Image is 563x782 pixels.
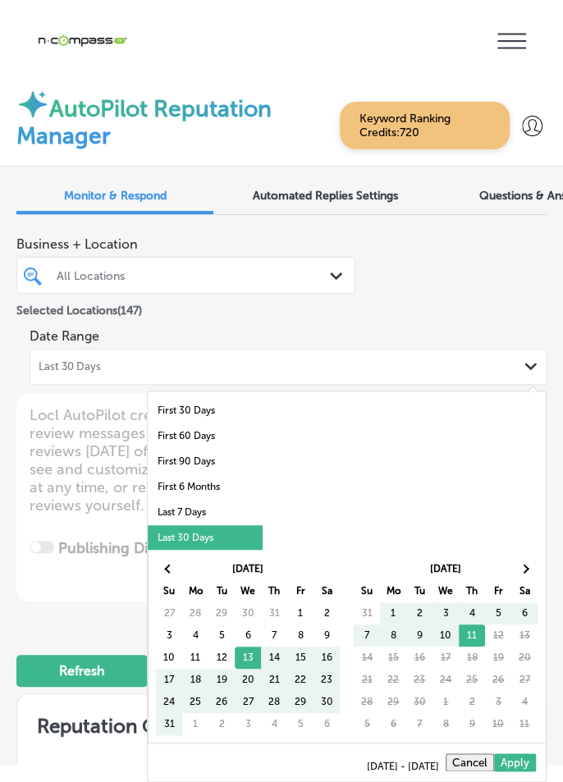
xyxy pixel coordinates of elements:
td: 5 [287,713,314,735]
p: Selected Locations ( 147 ) [16,297,142,318]
span: Monitor & Respond [64,189,167,203]
td: 27 [235,691,261,713]
td: 3 [485,691,511,713]
td: 2 [459,691,485,713]
td: 7 [406,713,433,735]
td: 6 [235,624,261,647]
td: 13 [511,624,538,647]
td: 23 [314,669,340,691]
li: Last 30 Days [148,525,263,551]
th: Th [459,580,485,602]
th: Sa [314,580,340,602]
td: 16 [314,647,340,669]
td: 11 [182,647,208,669]
th: Fr [287,580,314,602]
td: 23 [406,669,433,691]
th: Fr [485,580,511,602]
td: 6 [511,602,538,624]
li: First 60 Days [148,423,263,449]
td: 6 [314,713,340,735]
td: 10 [485,713,511,735]
td: 12 [208,647,235,669]
td: 10 [156,647,182,669]
td: 29 [287,691,314,713]
td: 8 [287,624,314,647]
td: 28 [261,691,287,713]
td: 30 [406,691,433,713]
td: 4 [459,602,485,624]
td: 21 [261,669,287,691]
td: 27 [511,669,538,691]
td: 5 [485,602,511,624]
td: 11 [459,624,485,647]
td: 22 [287,669,314,691]
td: 1 [433,691,459,713]
span: Business + Location [16,236,355,252]
td: 2 [208,713,235,735]
td: 22 [380,669,406,691]
td: 26 [485,669,511,691]
td: 24 [156,691,182,713]
th: Sa [511,580,538,602]
td: 31 [261,602,287,624]
td: 10 [433,624,459,647]
th: Mo [380,580,406,602]
td: 8 [433,713,459,735]
td: 15 [287,647,314,669]
td: 19 [485,647,511,669]
th: Su [354,580,380,602]
td: 25 [459,669,485,691]
td: 25 [182,691,208,713]
label: Date Range [30,328,99,344]
h2: Reputation Overview [17,694,546,751]
td: 3 [156,624,182,647]
td: 1 [380,602,406,624]
button: Apply [494,753,536,771]
td: 13 [235,647,261,669]
th: Tu [208,580,235,602]
th: We [433,580,459,602]
td: 12 [485,624,511,647]
td: 21 [354,669,380,691]
li: First 6 Months [148,474,263,500]
td: 9 [406,624,433,647]
li: First 30 Days [148,398,263,423]
td: 5 [208,624,235,647]
span: Keyword Ranking Credits: 720 [340,102,510,149]
td: 18 [459,647,485,669]
td: 9 [314,624,340,647]
th: We [235,580,261,602]
td: 31 [156,713,182,735]
td: 14 [261,647,287,669]
img: autopilot-icon [16,88,49,121]
td: 20 [511,647,538,669]
button: Refresh [16,655,148,687]
td: 17 [156,669,182,691]
td: 15 [380,647,406,669]
td: 5 [354,713,380,735]
td: 30 [314,691,340,713]
span: [DATE] - [DATE] [367,761,446,771]
th: Mo [182,580,208,602]
td: 29 [208,602,235,624]
td: 9 [459,713,485,735]
label: AutoPilot Reputation Manager [16,95,272,149]
li: First 90 Days [148,449,263,474]
td: 16 [406,647,433,669]
td: 31 [354,602,380,624]
td: 7 [261,624,287,647]
td: 19 [208,669,235,691]
td: 28 [182,602,208,624]
td: 17 [433,647,459,669]
button: Cancel [446,753,494,771]
th: Su [156,580,182,602]
td: 29 [380,691,406,713]
td: 7 [354,624,380,647]
td: 28 [354,691,380,713]
th: [DATE] [182,558,314,580]
td: 6 [380,713,406,735]
div: All Locations [57,268,332,282]
img: 660ab0bf-5cc7-4cb8-ba1c-48b5ae0f18e60NCTV_CLogo_TV_Black_-500x88.png [37,33,127,48]
td: 27 [156,602,182,624]
td: 3 [433,602,459,624]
